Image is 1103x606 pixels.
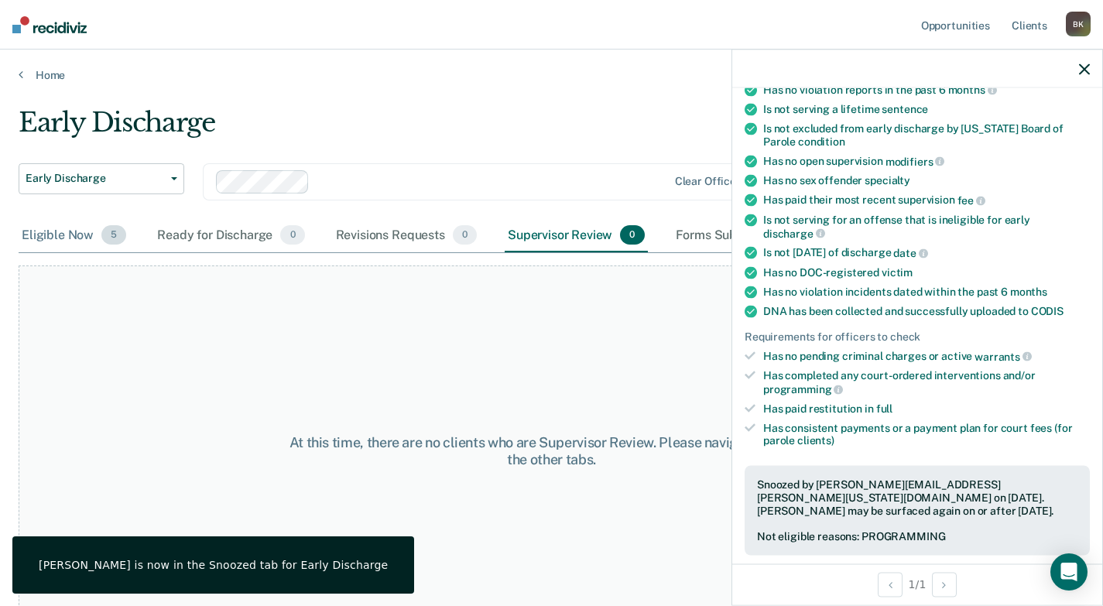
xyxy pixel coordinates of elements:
span: fee [957,194,985,207]
div: B K [1066,12,1091,36]
div: DNA has been collected and successfully uploaded to [763,305,1090,318]
div: Has no pending criminal charges or active [763,349,1090,363]
div: Has no open supervision [763,154,1090,168]
div: Has no sex offender [763,174,1090,187]
div: Early Discharge [19,107,846,151]
span: full [876,402,892,414]
div: 1 / 1 [732,563,1102,604]
span: victim [882,266,913,279]
span: programming [763,383,843,395]
div: Ready for Discharge [154,219,307,253]
a: Home [19,68,1084,82]
span: specialty [865,174,910,187]
div: Has no violation reports in the past 6 [763,83,1090,97]
div: At this time, there are no clients who are Supervisor Review. Please navigate to one of the other... [286,434,818,467]
div: Is not serving for an offense that is ineligible for early [763,214,1090,240]
span: 5 [101,225,126,245]
span: 0 [280,225,304,245]
span: clients) [797,434,834,447]
span: warrants [975,350,1032,362]
div: Snoozed by [PERSON_NAME][EMAIL_ADDRESS][PERSON_NAME][US_STATE][DOMAIN_NAME] on [DATE]. [PERSON_NA... [757,478,1077,517]
span: 0 [453,225,477,245]
div: Has paid restitution in [763,402,1090,415]
div: Forms Submitted [673,219,809,253]
span: Early Discharge [26,172,165,185]
div: Eligible Now [19,219,129,253]
span: discharge [763,227,825,239]
div: Has consistent payments or a payment plan for court fees (for parole [763,421,1090,447]
span: months [1010,286,1047,298]
div: Revisions Requests [333,219,480,253]
div: Has paid their most recent supervision [763,193,1090,207]
button: Previous Opportunity [878,572,903,597]
div: Is not [DATE] of discharge [763,246,1090,260]
div: Is not serving a lifetime [763,103,1090,116]
span: modifiers [885,155,945,167]
button: Next Opportunity [932,572,957,597]
div: Is not excluded from early discharge by [US_STATE] Board of Parole [763,122,1090,149]
div: Has no violation incidents dated within the past 6 [763,286,1090,299]
div: Clear officers [675,175,746,188]
div: Requirements for officers to check [745,330,1090,344]
div: Open Intercom Messenger [1050,553,1088,591]
div: Has no DOC-registered [763,266,1090,279]
div: [PERSON_NAME] is now in the Snoozed tab for Early Discharge [39,558,388,572]
span: sentence [882,103,928,115]
div: Supervisor Review [505,219,648,253]
div: Not eligible reasons: PROGRAMMING [757,530,1077,543]
img: Recidiviz [12,16,87,33]
span: date [893,247,927,259]
span: months [948,84,997,96]
span: condition [798,135,845,148]
div: Has completed any court-ordered interventions and/or [763,369,1090,395]
span: CODIS [1031,305,1064,317]
span: 0 [620,225,644,245]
